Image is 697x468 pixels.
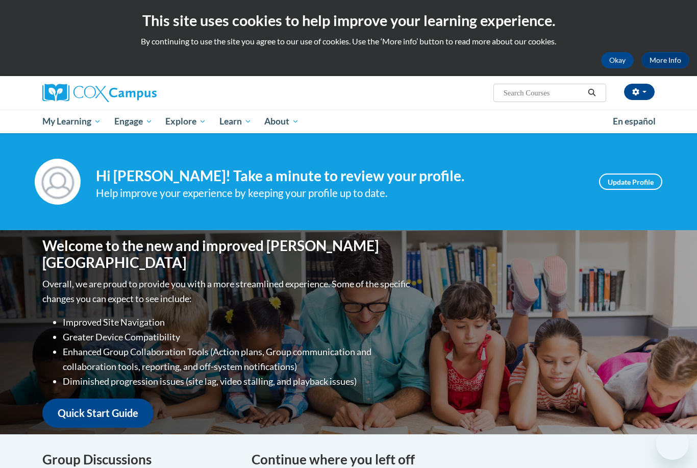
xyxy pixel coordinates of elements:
li: Enhanced Group Collaboration Tools (Action plans, Group communication and collaboration tools, re... [63,344,412,374]
li: Greater Device Compatibility [63,330,412,344]
li: Diminished progression issues (site lag, video stalling, and playback issues) [63,374,412,389]
a: Explore [159,110,213,133]
span: Learn [219,115,252,128]
span: My Learning [42,115,101,128]
iframe: Button to launch messaging window [656,427,689,460]
input: Search Courses [503,87,584,99]
a: About [258,110,306,133]
div: Help improve your experience by keeping your profile up to date. [96,185,584,202]
span: Engage [114,115,153,128]
h1: Welcome to the new and improved [PERSON_NAME][GEOGRAPHIC_DATA] [42,237,412,272]
a: Engage [108,110,159,133]
li: Improved Site Navigation [63,315,412,330]
p: By continuing to use the site you agree to our use of cookies. Use the ‘More info’ button to read... [8,36,689,47]
a: My Learning [36,110,108,133]
h4: Hi [PERSON_NAME]! Take a minute to review your profile. [96,167,584,185]
a: En español [606,111,662,132]
img: Profile Image [35,159,81,205]
a: Learn [213,110,258,133]
h2: This site uses cookies to help improve your learning experience. [8,10,689,31]
button: Okay [601,52,634,68]
span: En español [613,116,656,127]
button: Account Settings [624,84,655,100]
p: Overall, we are proud to provide you with a more streamlined experience. Some of the specific cha... [42,277,412,306]
div: Main menu [27,110,670,133]
a: More Info [641,52,689,68]
a: Quick Start Guide [42,399,154,428]
button: Search [584,87,600,99]
span: About [264,115,299,128]
a: Cox Campus [42,84,236,102]
img: Cox Campus [42,84,157,102]
a: Update Profile [599,174,662,190]
span: Explore [165,115,206,128]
